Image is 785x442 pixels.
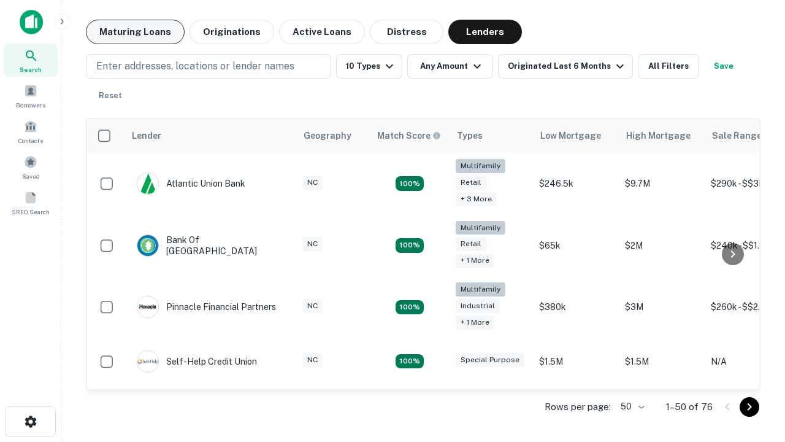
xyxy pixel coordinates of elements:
div: NC [302,299,323,313]
p: Rows per page: [545,400,611,414]
div: Multifamily [456,282,505,297]
a: Saved [4,150,58,184]
div: Matching Properties: 10, hasApolloMatch: undefined [396,176,424,191]
button: Save your search to get updates of matches that match your search criteria. [704,54,743,79]
div: Self-help Credit Union [137,351,257,373]
div: High Mortgage [626,128,691,143]
button: Originated Last 6 Months [498,54,633,79]
div: Industrial [456,299,500,313]
div: NC [302,237,323,251]
td: $380k [533,276,619,338]
button: Reset [91,83,130,108]
div: NC [302,353,323,367]
th: High Mortgage [619,118,705,153]
img: picture [137,297,158,317]
th: Low Mortgage [533,118,619,153]
img: picture [137,351,158,372]
div: Capitalize uses an advanced AI algorithm to match your search with the best lender. The match sco... [377,129,441,142]
th: Types [450,118,533,153]
div: Multifamily [456,221,505,235]
td: $2M [619,215,705,277]
div: Atlantic Union Bank [137,173,245,195]
a: SREO Search [4,186,58,219]
th: Lender [124,118,296,153]
span: Contacts [18,136,43,145]
td: $9.7M [619,153,705,215]
div: Matching Properties: 14, hasApolloMatch: undefined [396,300,424,315]
a: Search [4,44,58,77]
span: Saved [22,171,40,181]
td: $1.5M [619,338,705,385]
div: 50 [616,398,646,416]
div: Retail [456,237,486,251]
p: 1–50 of 76 [666,400,713,414]
div: Matching Properties: 11, hasApolloMatch: undefined [396,354,424,369]
button: Go to next page [740,397,759,417]
button: Active Loans [279,20,365,44]
div: + 1 more [456,254,494,268]
a: Borrowers [4,79,58,112]
p: Enter addresses, locations or lender names [96,59,294,74]
div: Lender [132,128,161,143]
div: Geography [304,128,351,143]
button: Distress [370,20,443,44]
th: Capitalize uses an advanced AI algorithm to match your search with the best lender. The match sco... [370,118,450,153]
div: Matching Properties: 17, hasApolloMatch: undefined [396,238,424,253]
div: Bank Of [GEOGRAPHIC_DATA] [137,235,284,257]
div: + 1 more [456,316,494,330]
div: Special Purpose [456,353,524,367]
img: picture [137,173,158,194]
div: + 3 more [456,192,497,206]
img: picture [137,235,158,256]
div: NC [302,176,323,190]
span: SREO Search [12,207,50,217]
button: 10 Types [336,54,402,79]
a: Contacts [4,115,58,148]
span: Search [20,64,42,74]
button: Lenders [448,20,522,44]
img: capitalize-icon.png [20,10,43,34]
div: Types [457,128,483,143]
div: Multifamily [456,159,505,173]
div: Pinnacle Financial Partners [137,296,276,318]
td: $1.5M [533,338,619,385]
td: $65k [533,215,619,277]
button: Originations [190,20,274,44]
div: Low Mortgage [540,128,601,143]
td: $3M [619,276,705,338]
div: Retail [456,176,486,190]
th: Geography [296,118,370,153]
button: Maturing Loans [86,20,185,44]
h6: Match Score [377,129,438,142]
span: Borrowers [16,100,45,110]
div: Sale Range [712,128,762,143]
button: Any Amount [407,54,493,79]
td: $246.5k [533,153,619,215]
button: All Filters [638,54,699,79]
button: Enter addresses, locations or lender names [86,54,331,79]
iframe: Chat Widget [724,344,785,403]
div: Originated Last 6 Months [508,59,627,74]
